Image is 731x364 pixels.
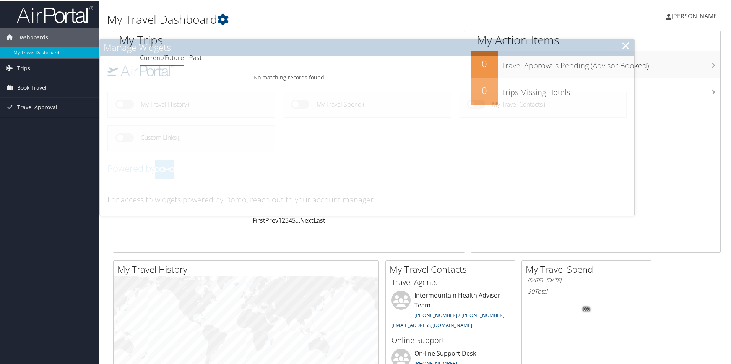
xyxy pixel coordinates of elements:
[117,262,378,275] h2: My Travel History
[391,321,472,328] a: [EMAIL_ADDRESS][DOMAIN_NAME]
[107,159,627,178] h2: Powered by
[119,31,312,47] h1: My Trips
[414,311,504,318] a: [PHONE_NUMBER] / [PHONE_NUMBER]
[265,215,278,224] a: Prev
[317,100,437,107] h4: My Travel Spend
[671,11,719,19] span: [PERSON_NAME]
[17,5,93,23] img: airportal-logo.png
[107,11,520,27] h1: My Travel Dashboard
[285,215,289,224] a: 3
[141,100,262,107] h4: My Travel History
[100,38,634,55] h2: Manage Widgets
[107,194,627,204] h3: For access to widgets powered by Domo, reach out to your account manager.
[17,78,47,97] span: Book Travel
[292,215,296,224] a: 5
[289,215,292,224] a: 4
[296,215,300,224] span: …
[528,286,534,295] span: $0
[314,215,325,224] a: Last
[471,31,720,47] h1: My Action Items
[300,215,314,224] a: Next
[583,306,590,311] tspan: 0%
[253,215,265,224] a: First
[155,159,174,178] img: domo-logo.png
[391,334,509,345] h3: Online Support
[17,97,57,116] span: Travel Approval
[666,4,726,27] a: [PERSON_NAME]
[390,262,515,275] h2: My Travel Contacts
[282,215,285,224] a: 2
[17,58,30,77] span: Trips
[528,276,645,283] h6: [DATE] - [DATE]
[391,276,509,287] h3: Travel Agents
[621,37,630,52] a: Close
[528,286,645,295] h6: Total
[278,215,282,224] a: 1
[141,134,262,140] h4: Custom Links
[526,262,651,275] h2: My Travel Spend
[388,290,513,331] li: Intermountain Health Advisor Team
[107,64,174,76] img: airportal-logo.png
[492,100,613,107] h4: My Travel Contacts
[17,27,48,46] span: Dashboards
